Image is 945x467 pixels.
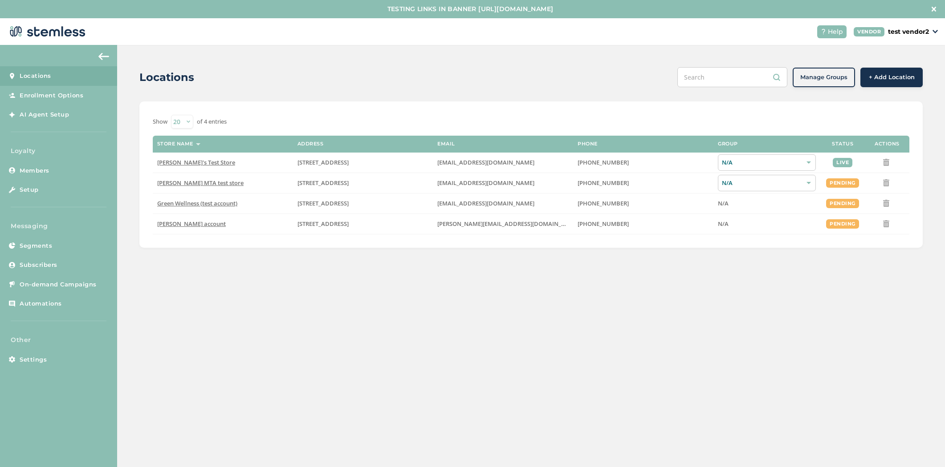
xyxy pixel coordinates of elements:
div: N/A [718,175,816,191]
span: Setup [20,185,39,194]
span: Manage Groups [800,73,847,82]
span: [PERSON_NAME]'s Test Store [157,158,235,166]
span: [STREET_ADDRESS] [297,179,349,187]
label: of 4 entries [197,117,227,126]
span: Help [828,27,843,36]
img: icon-arrow-back-accent-c549486e.svg [98,53,109,60]
span: Locations [20,72,51,81]
img: icon-close-white-1ed751a3.svg [932,7,936,11]
span: [PERSON_NAME] account [157,220,226,228]
label: 1245 Wilshire Boulevard [297,220,429,228]
img: icon-help-white-03924b79.svg [821,29,826,34]
label: danuka@stemless.co [437,179,569,187]
span: [EMAIL_ADDRESS][DOMAIN_NAME] [437,158,534,166]
span: [STREET_ADDRESS] [297,199,349,207]
span: [PERSON_NAME][EMAIL_ADDRESS][DOMAIN_NAME] [437,220,580,228]
span: [PHONE_NUMBER] [578,199,629,207]
span: Subscribers [20,261,57,270]
label: Show [153,117,167,126]
label: Status [832,141,853,147]
img: icon_down-arrow-small-66adaf34.svg [933,30,938,33]
span: Members [20,166,49,175]
div: VENDOR [854,27,884,36]
span: [PHONE_NUMBER] [578,220,629,228]
span: [PHONE_NUMBER] [578,158,629,166]
label: (503) 804-9208 [578,200,709,207]
label: (503) 804-9208 [578,159,709,166]
img: logo-dark-0685b13c.svg [7,23,86,40]
label: N/A [718,220,816,228]
label: Store name [157,141,193,147]
label: TESTING LINKS IN BANNER [URL][DOMAIN_NAME] [9,4,932,14]
label: Address [297,141,324,147]
span: Green Wellness (test account) [157,199,237,207]
span: [PHONE_NUMBER] [578,179,629,187]
th: Actions [865,136,909,153]
span: Settings [20,355,47,364]
span: Segments [20,242,52,250]
label: Brian's Test Store [157,159,289,166]
span: On-demand Campaigns [20,280,97,289]
div: pending [826,178,859,188]
span: [STREET_ADDRESS] [297,220,349,228]
h2: Locations [139,69,194,85]
label: 123 East Main Street [297,159,429,166]
label: brianashen@gmail.com [437,159,569,166]
span: [STREET_ADDRESS] [297,158,349,166]
label: (516) 515-6156 [578,220,709,228]
span: + Add Location [869,73,915,82]
label: brian@stemless.co [437,220,569,228]
label: BrianAShen@gmail.com [437,200,569,207]
iframe: Chat Widget [900,424,945,467]
label: Email [437,141,455,147]
label: (503) 804-9208 [578,179,709,187]
label: Phone [578,141,598,147]
label: Green Wellness (test account) [157,200,289,207]
span: [PERSON_NAME] MTA test store [157,179,244,187]
div: pending [826,199,859,208]
label: Brians MTA test store [157,179,289,187]
label: 1329 Wiley Oak Drive [297,179,429,187]
label: Group [718,141,738,147]
div: live [833,158,852,167]
button: Manage Groups [793,68,855,87]
span: Enrollment Options [20,91,83,100]
label: N/A [718,200,816,207]
button: + Add Location [860,68,923,87]
div: pending [826,219,859,229]
span: AI Agent Setup [20,110,69,119]
p: test vendor2 [888,27,929,36]
input: Search [677,67,787,87]
span: [EMAIL_ADDRESS][DOMAIN_NAME] [437,179,534,187]
label: Brian Vend account [157,220,289,228]
span: Automations [20,299,62,308]
img: icon-sort-1e1d7615.svg [196,143,200,145]
span: [EMAIL_ADDRESS][DOMAIN_NAME] [437,199,534,207]
label: 17252 Northwest Oakley Court [297,200,429,207]
div: N/A [718,154,816,171]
